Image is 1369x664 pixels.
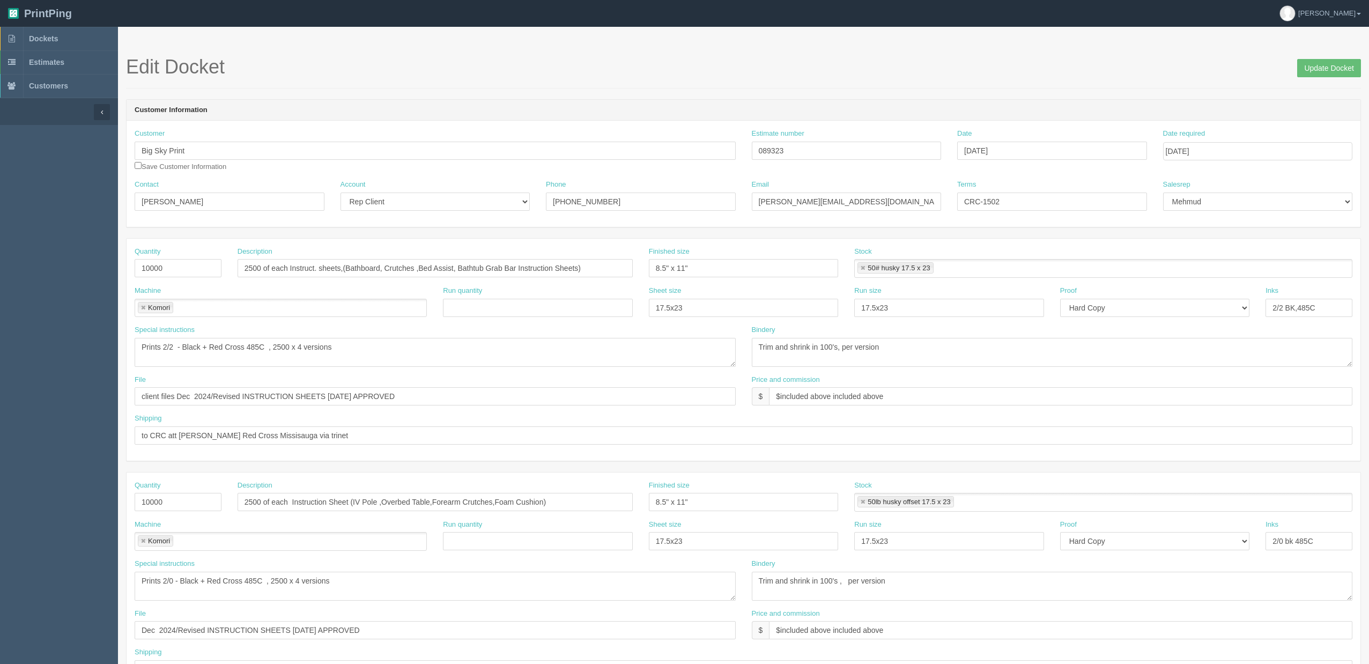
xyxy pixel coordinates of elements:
[148,304,170,311] div: Komori
[649,247,690,257] label: Finished size
[29,58,64,67] span: Estimates
[752,129,804,139] label: Estimate number
[649,520,682,530] label: Sheet size
[126,56,1361,78] h1: Edit Docket
[854,247,872,257] label: Stock
[957,129,972,139] label: Date
[752,325,775,335] label: Bindery
[135,247,160,257] label: Quantity
[1060,520,1077,530] label: Proof
[135,414,162,424] label: Shipping
[752,180,769,190] label: Email
[238,481,272,491] label: Description
[868,264,930,271] div: 50# husky 17.5 x 23
[752,572,1353,601] textarea: Trim and shrink in 100's , per version
[135,286,161,296] label: Machine
[1266,286,1278,296] label: Inks
[752,375,820,385] label: Price and commission
[1163,180,1190,190] label: Salesrep
[443,520,482,530] label: Run quantity
[8,8,19,19] img: logo-3e63b451c926e2ac314895c53de4908e5d424f24456219fb08d385ab2e579770.png
[135,129,736,172] div: Save Customer Information
[135,180,159,190] label: Contact
[135,647,162,658] label: Shipping
[752,609,820,619] label: Price and commission
[854,520,882,530] label: Run size
[868,498,950,505] div: 50lb husky offset 17.5 x 23
[854,286,882,296] label: Run size
[1266,520,1278,530] label: Inks
[135,142,736,160] input: Enter customer name
[127,100,1360,121] header: Customer Information
[443,286,482,296] label: Run quantity
[752,338,1353,367] textarea: Trim and shrink in 100's, per version
[1060,286,1077,296] label: Proof
[1297,59,1361,77] input: Update Docket
[148,537,170,544] div: Komori
[135,572,736,601] textarea: Prints 2/0 - Black + Red Cross 485C , 2500 x 4 versions
[29,82,68,90] span: Customers
[752,621,769,639] div: $
[238,247,272,257] label: Description
[649,286,682,296] label: Sheet size
[1280,6,1295,21] img: avatar_default-7531ab5dedf162e01f1e0bb0964e6a185e93c5c22dfe317fb01d7f8cd2b1632c.jpg
[1163,129,1205,139] label: Date required
[135,520,161,530] label: Machine
[752,387,769,405] div: $
[649,481,690,491] label: Finished size
[135,559,195,569] label: Special instructions
[29,34,58,43] span: Dockets
[854,481,872,491] label: Stock
[341,180,366,190] label: Account
[135,129,165,139] label: Customer
[135,609,146,619] label: File
[546,180,566,190] label: Phone
[752,559,775,569] label: Bindery
[135,338,736,367] textarea: Prints 2/2 - Black + Red Cross 485C , 2500 x 4 versions
[135,325,195,335] label: Special instructions
[957,180,976,190] label: Terms
[135,375,146,385] label: File
[135,481,160,491] label: Quantity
